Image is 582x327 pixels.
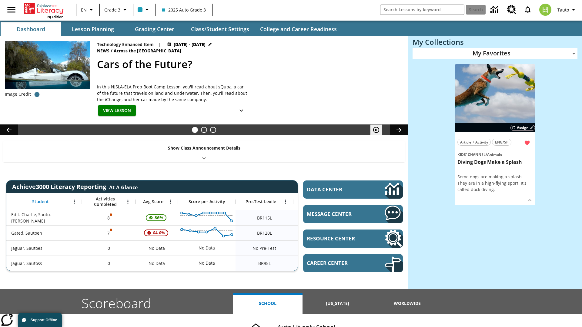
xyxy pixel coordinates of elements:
[82,240,135,256] div: 0, Jaguar, Sautoes
[159,41,161,48] span: |
[143,199,163,204] span: Avg Score
[102,4,131,15] button: Grade: Grade 3, Select a grade
[457,159,533,165] h3: Diving Dogs Make a Splash
[520,2,536,18] a: Notifications
[135,225,178,240] div: , 64.6%, Attention! This student's Average First Try Score of 64.6% is below 65%, Gated, Sautoen
[104,7,120,13] span: Grade 3
[5,91,31,97] p: Image Credit
[166,197,175,206] button: Open Menu
[487,2,503,18] a: Data Center
[47,15,63,19] span: NJ Edition
[12,183,138,191] span: Achieve3000 Literacy Reporting
[111,48,112,54] span: /
[108,245,110,251] span: 0
[82,210,135,225] div: 8, One or more Activity scores may be invalid., Edit. Charlie, Sauto. Charlie
[1,22,61,36] button: Dashboard
[162,7,206,13] span: 2025 Auto Grade 3
[97,84,249,103] div: In this NJSLA-ELA Prep Boot Camp Lesson, you'll read about sQuba, a car of the future that travel...
[307,210,366,217] span: Message Center
[168,145,240,151] p: Show Class Announcement Details
[11,230,42,236] span: Gated, Sautoen
[486,152,487,157] span: /
[62,22,123,36] button: Lesson Planning
[123,197,132,206] button: Open Menu
[258,260,271,266] span: Beginning reader 95 Lexile, Jaguar, Sautoss
[293,256,351,271] div: Beginning reader 95 Lexile, ER, Based on the Lexile Reading measure, student is an Emerging Reade...
[457,151,533,158] span: Topic: Kids' Channel/Animals
[536,2,555,18] button: Select a new avatar
[373,293,442,314] button: Worldwide
[196,257,218,269] div: No Data, Jaguar, Sautoss
[539,4,551,16] img: avatar image
[11,245,42,251] span: Jaguar, Sautoes
[257,230,272,236] span: Beginning reader 120 Lexile, Gated, Sautoen
[145,242,168,254] span: No Data
[135,4,153,15] button: Class color is light blue. Change class color
[166,41,213,48] button: Jul 01 - Aug 01 Choose Dates
[253,245,276,251] span: No Pre-Test, Jaguar, Sautoes
[281,197,290,206] button: Open Menu
[413,38,577,46] h3: My Collections
[81,7,87,13] span: EN
[303,230,403,248] a: Resource Center, Will open in new tab
[303,205,403,223] a: Message Center
[5,41,90,98] img: High-tech automobile treading water.
[135,210,178,225] div: , 86%, This student's Average First Try Score 86% is above 75%, Edit. Charlie, Sauto. Charlie
[390,124,408,135] button: Lesson carousel, Next
[97,57,401,72] h2: Cars of the Future?
[3,141,405,162] div: Show Class Announcement Details
[380,5,464,15] input: search field
[455,64,535,206] div: lesson details
[257,215,272,221] span: Beginning reader 115 Lexile, Edit. Charlie, Sauto. Charlie
[503,2,520,18] a: Resource Center, Will open in new tab
[186,22,254,36] button: Class/Student Settings
[114,48,182,54] span: Across the [GEOGRAPHIC_DATA]
[24,2,63,15] a: Home
[24,2,63,19] div: Home
[307,186,364,193] span: Data Center
[293,225,351,240] div: 1200 Lexile, At or above expected, Gated, Sautoen
[82,225,135,240] div: 7, One or more Activity scores may be invalid., Gated, Sautoen
[70,197,79,206] button: Open Menu
[413,48,577,59] div: My Favorites
[307,259,366,266] span: Career Center
[97,48,111,54] span: News
[2,1,20,19] button: Open side menu
[174,41,206,48] span: [DATE] - [DATE]
[192,127,198,133] button: Slide 1 Cars of the Future?
[517,125,529,130] span: Assign
[97,41,154,48] p: Technology Enhanced Item
[303,254,403,272] a: Career Center
[196,242,218,254] div: No Data, Jaguar, Sautoes
[522,137,533,148] button: Remove from Favorites
[235,105,247,116] button: Show Details
[525,196,534,205] button: Show Details
[107,215,111,221] p: 8
[32,199,49,204] span: Student
[457,152,486,157] span: Kids' Channel
[487,152,502,157] span: Animals
[152,212,166,223] span: 86%
[85,196,125,207] span: Activities Completed
[492,139,511,146] button: ENG/SP
[557,7,569,13] span: Tauto
[124,22,185,36] button: Grading Center
[457,139,491,146] button: Article + Activity
[233,293,303,314] button: School
[107,230,111,236] p: 7
[31,318,57,322] span: Support Offline
[370,124,382,135] button: Pause
[555,4,580,15] button: Profile/Settings
[495,139,508,145] span: ENG/SP
[18,313,62,327] button: Support Offline
[150,227,168,238] span: 64.6%
[98,105,136,116] button: View Lesson
[109,183,138,191] div: At-A-Glance
[303,293,372,314] button: [US_STATE]
[201,127,207,133] button: Slide 2 Pre-release lesson
[108,260,110,266] span: 0
[255,22,342,36] button: College and Career Readiness
[370,124,388,135] div: Pause
[210,127,216,133] button: Slide 3 Career Lesson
